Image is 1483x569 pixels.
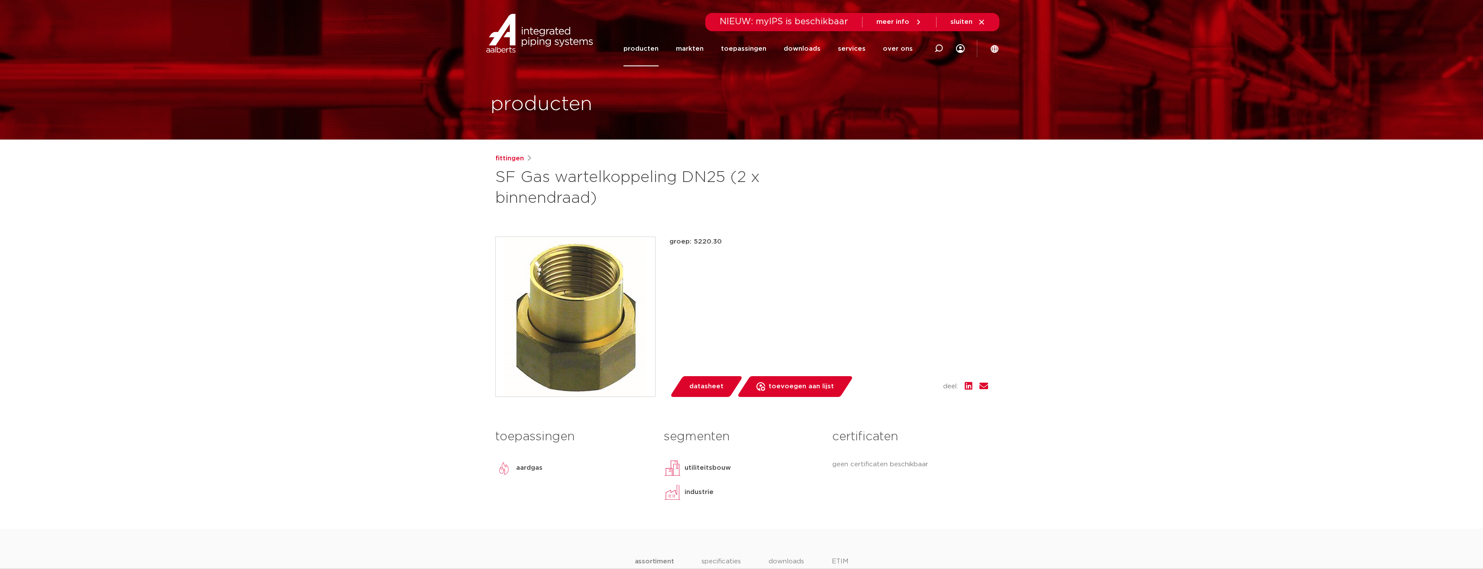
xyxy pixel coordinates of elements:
a: sluiten [950,18,985,26]
p: industrie [685,487,714,497]
span: toevoegen aan lijst [769,380,834,393]
h3: certificaten [832,428,988,445]
img: aardgas [495,459,513,477]
p: geen certificaten beschikbaar [832,459,988,470]
h3: toepassingen [495,428,651,445]
a: markten [676,31,704,66]
p: groep: 5220.30 [669,237,988,247]
span: NIEUW: myIPS is beschikbaar [720,17,848,26]
h1: producten [491,91,592,118]
p: aardgas [516,463,543,473]
a: datasheet [669,376,743,397]
div: my IPS [956,31,965,66]
span: meer info [876,19,909,25]
a: services [838,31,866,66]
a: toepassingen [721,31,766,66]
nav: Menu [624,31,913,66]
img: utiliteitsbouw [664,459,681,477]
h1: SF Gas wartelkoppeling DN25 (2 x binnendraad) [495,167,821,209]
a: producten [624,31,659,66]
a: fittingen [495,153,524,164]
a: downloads [784,31,821,66]
img: Product Image for SF Gas wartelkoppeling DN25 (2 x binnendraad) [496,237,655,397]
h3: segmenten [664,428,819,445]
a: meer info [876,18,922,26]
a: over ons [883,31,913,66]
span: sluiten [950,19,973,25]
img: industrie [664,484,681,501]
span: deel: [943,381,958,392]
span: datasheet [689,380,724,393]
p: utiliteitsbouw [685,463,731,473]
